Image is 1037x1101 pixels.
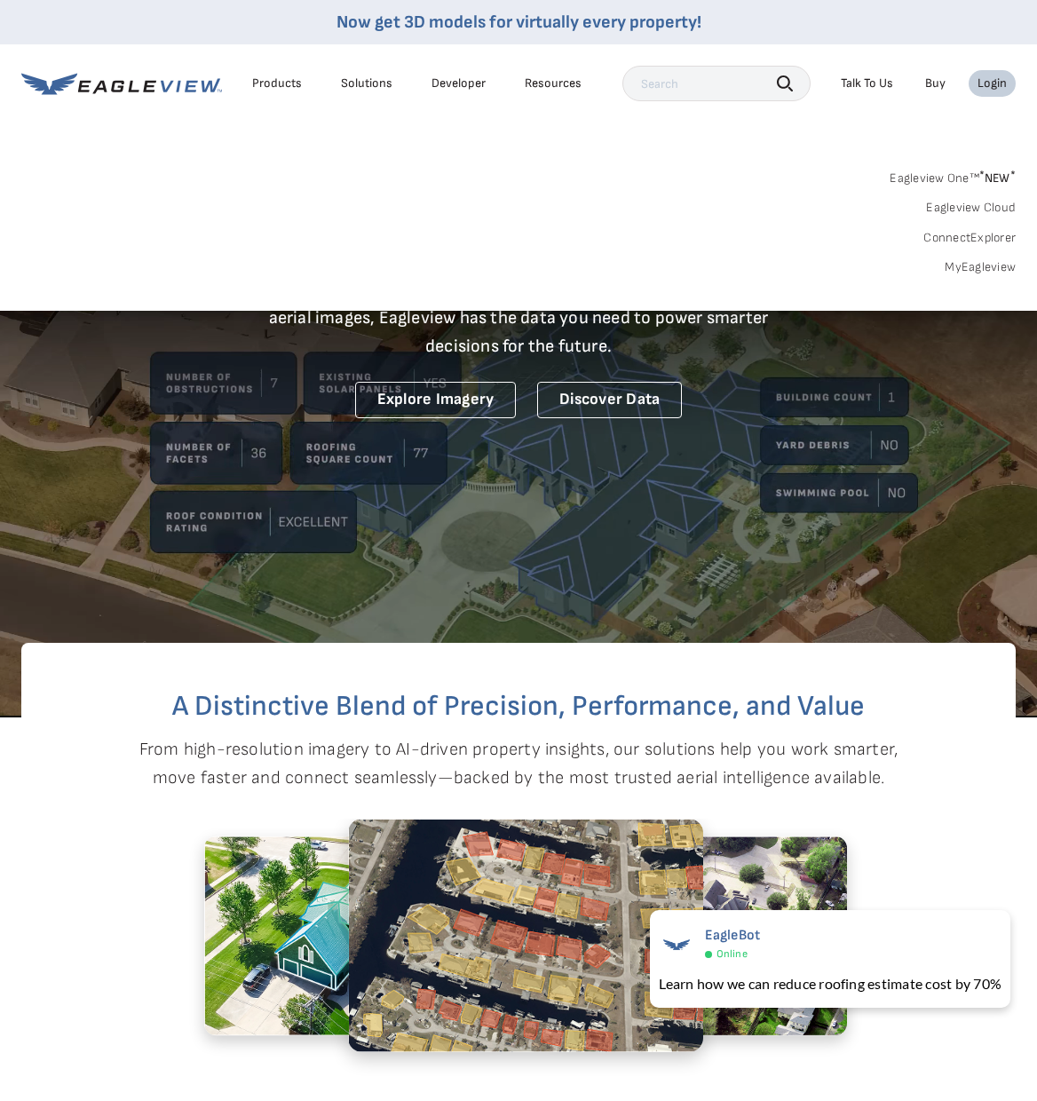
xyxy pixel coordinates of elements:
[926,200,1016,216] a: Eagleview Cloud
[659,973,1001,994] div: Learn how we can reduce roofing estimate cost by 70%
[890,165,1016,186] a: Eagleview One™*NEW*
[622,66,811,101] input: Search
[247,275,790,360] p: A new era starts here. Built on more than 3.5 billion high-resolution aerial images, Eagleview ha...
[945,259,1016,275] a: MyEagleview
[139,735,898,792] p: From high-resolution imagery to AI-driven property insights, our solutions help you work smarter,...
[204,836,506,1035] img: 4.2.png
[841,75,893,91] div: Talk To Us
[355,382,517,418] a: Explore Imagery
[923,230,1016,246] a: ConnectExplorer
[979,170,1016,186] span: NEW
[537,382,682,418] a: Discover Data
[705,927,761,944] span: EagleBot
[431,75,486,91] a: Developer
[525,75,582,91] div: Resources
[659,927,694,962] img: EagleBot
[978,75,1007,91] div: Login
[252,75,302,91] div: Products
[348,819,703,1052] img: 5.2.png
[716,947,748,961] span: Online
[341,75,392,91] div: Solutions
[925,75,946,91] a: Buy
[336,12,701,33] a: Now get 3D models for virtually every property!
[92,693,945,721] h2: A Distinctive Blend of Precision, Performance, and Value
